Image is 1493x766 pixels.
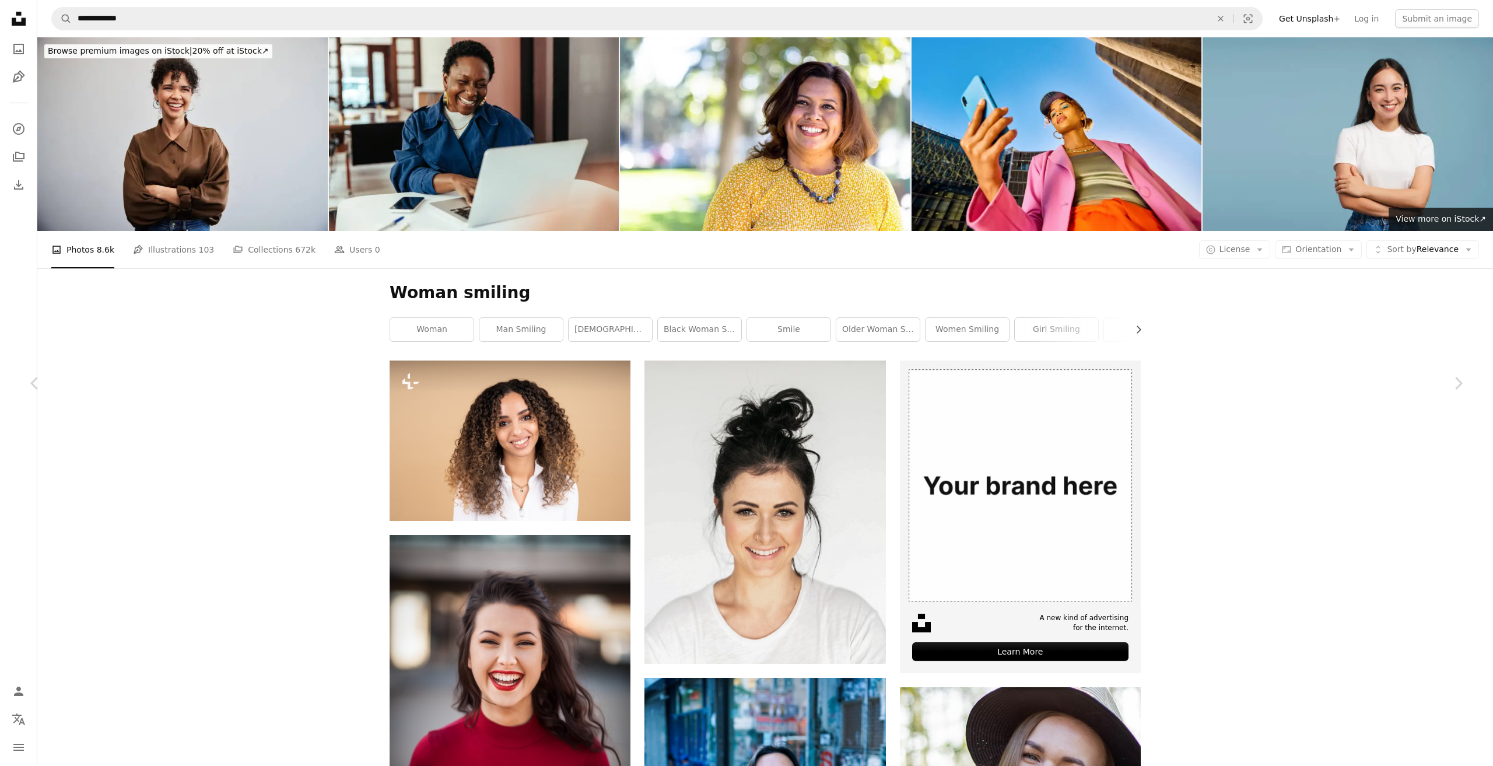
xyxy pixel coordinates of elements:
button: Visual search [1234,8,1262,30]
button: License [1199,240,1271,259]
a: [DEMOGRAPHIC_DATA] [569,318,652,341]
form: Find visuals sitewide [51,7,1263,30]
a: Users 0 [334,231,380,268]
span: Orientation [1295,244,1341,254]
span: Sort by [1387,244,1416,254]
img: file-1631678316303-ed18b8b5cb9cimage [912,614,931,632]
span: 20% off at iStock ↗ [48,46,269,55]
button: Language [7,708,30,731]
a: Browse premium images on iStock|20% off at iStock↗ [37,37,279,65]
img: Laughing yougn businesswoman standing with her arms crossed against an office wall [37,37,328,231]
a: smile [747,318,830,341]
a: Illustrations 103 [133,231,214,268]
button: Submit an image [1395,9,1479,28]
span: 672k [295,243,316,256]
button: Search Unsplash [52,8,72,30]
img: Young African American woman in colorful clothing using a smartphone. Low angle shot with concret... [912,37,1202,231]
span: Relevance [1387,244,1459,256]
a: closeup photography of woman smiling [390,710,630,720]
img: file-1635990775102-c9800842e1cdimage [900,361,1141,601]
a: woman in white crew neck shirt smiling [644,506,885,517]
span: License [1219,244,1250,254]
button: Menu [7,736,30,759]
a: women smiling [926,318,1009,341]
a: woman [390,318,474,341]
a: Collections [7,145,30,169]
a: black woman smiling [658,318,741,341]
button: Sort byRelevance [1366,240,1479,259]
a: a woman with curly hair smiling at the camera [390,435,630,446]
h1: Woman smiling [390,282,1141,303]
button: scroll list to the right [1128,318,1141,341]
a: Collections 672k [233,231,316,268]
button: Clear [1208,8,1233,30]
a: Log in [1347,9,1386,28]
a: man smiling [479,318,563,341]
img: Smiling asian woman posing with crossed arms looking at camera on blue background [1203,37,1493,231]
img: woman in white crew neck shirt smiling [644,361,885,664]
span: A new kind of advertising for the internet. [1039,613,1128,633]
a: Illustrations [7,65,30,89]
a: Next [1423,327,1493,439]
img: a woman with curly hair smiling at the camera [390,361,630,521]
span: 0 [375,243,380,256]
a: Log in / Sign up [7,680,30,703]
a: portrait [1104,318,1187,341]
div: Learn More [912,642,1128,661]
a: A new kind of advertisingfor the internet.Learn More [900,361,1141,673]
a: older woman smiling [836,318,920,341]
a: View more on iStock↗ [1389,208,1493,231]
a: Photos [7,37,30,61]
a: Download History [7,173,30,197]
button: Orientation [1275,240,1362,259]
span: Browse premium images on iStock | [48,46,192,55]
img: Black stylish woman working on laptop happy in modern office [329,37,619,231]
a: Explore [7,117,30,141]
span: 103 [199,243,215,256]
a: girl smiling [1015,318,1098,341]
a: Get Unsplash+ [1272,9,1347,28]
img: Portrait of a beautiful Mexican Woman [620,37,910,231]
span: View more on iStock ↗ [1396,214,1486,223]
